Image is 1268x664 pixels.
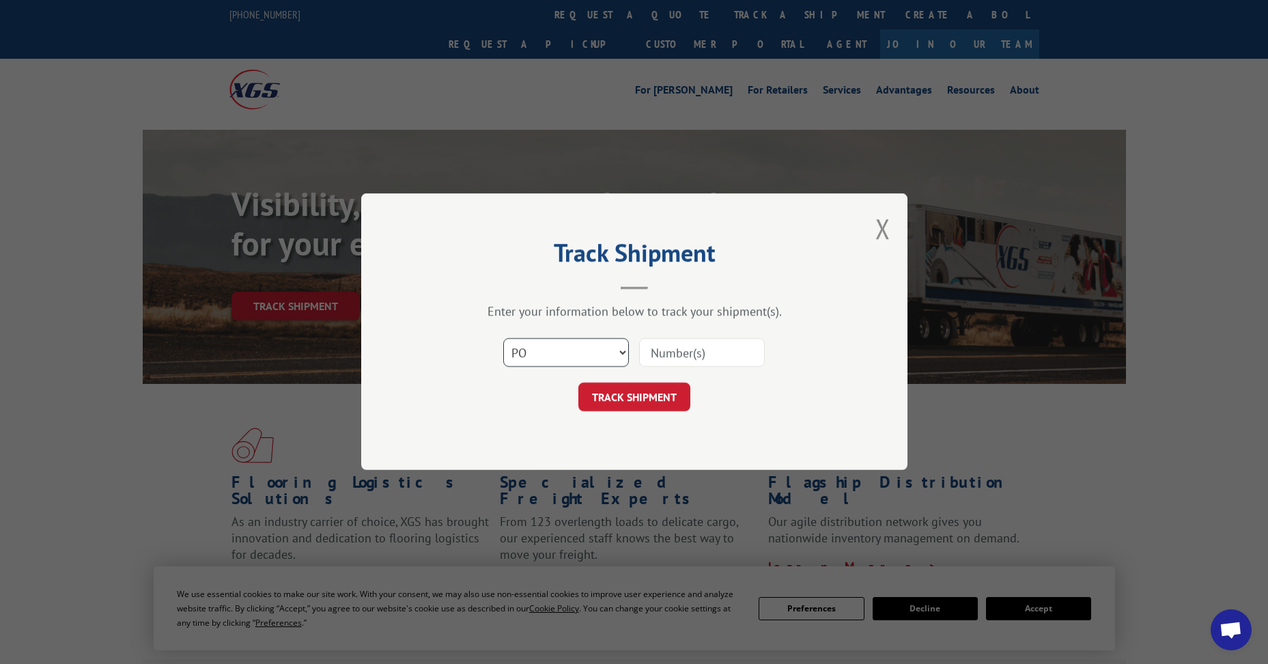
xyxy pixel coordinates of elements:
h2: Track Shipment [429,243,839,269]
button: TRACK SHIPMENT [578,383,690,412]
a: Open chat [1211,609,1252,650]
input: Number(s) [639,339,765,368]
div: Enter your information below to track your shipment(s). [429,304,839,320]
button: Close modal [875,210,890,247]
